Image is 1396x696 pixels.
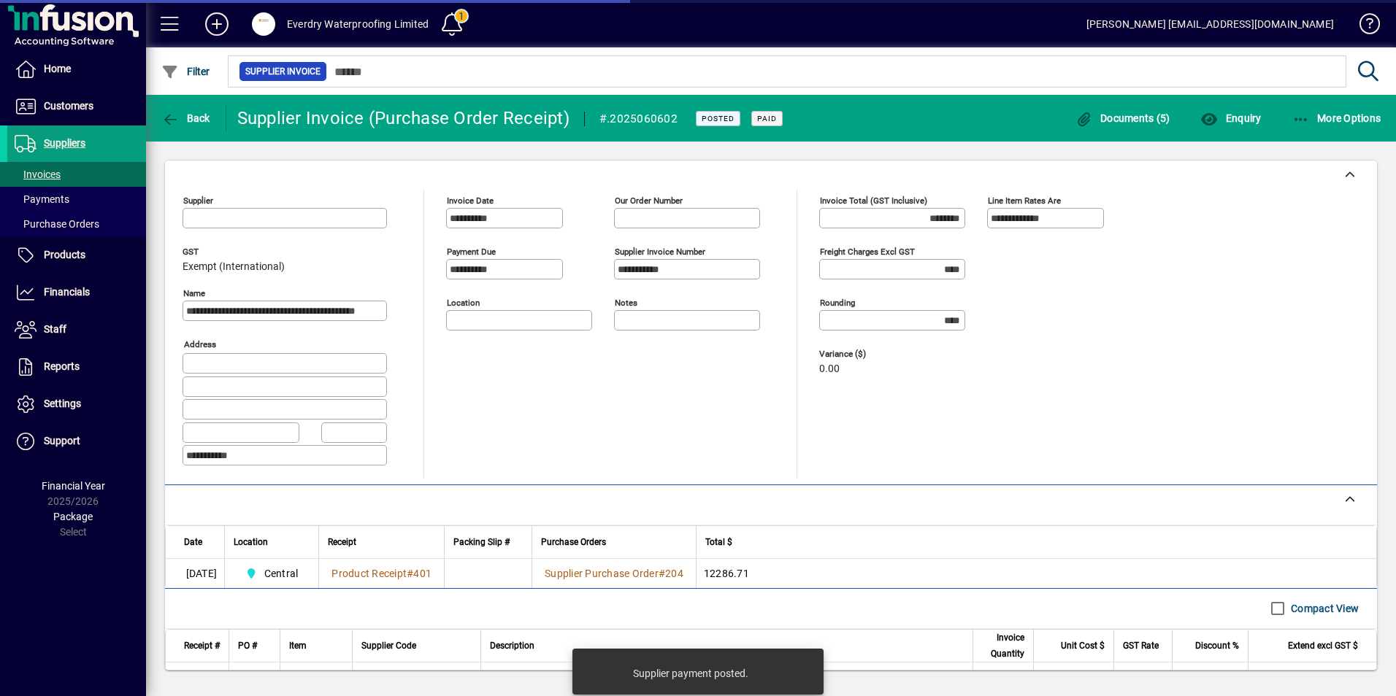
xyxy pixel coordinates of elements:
mat-label: Supplier [183,196,213,206]
td: L SHAPE ALUMINIUM SQUARE TRIM; [PERSON_NAME] 8 MM [480,662,973,692]
span: Back [161,112,210,124]
mat-label: Location [447,298,480,308]
app-page-header-button: Back [146,105,226,131]
span: Item [289,638,307,654]
a: Staff [7,312,146,348]
div: MLO15 [288,669,322,684]
mat-label: Payment due [447,247,496,257]
span: Payments [15,193,69,205]
a: Product Receipt#401 [326,565,437,581]
span: 204 [665,568,683,579]
mat-label: Our order number [615,196,683,206]
mat-label: Supplier invoice number [615,247,705,257]
span: GST [183,247,285,257]
div: [PERSON_NAME] [EMAIL_ADDRESS][DOMAIN_NAME] [1086,12,1334,36]
span: GST Rate [1123,638,1159,654]
span: Central [239,565,304,582]
button: Add [193,11,240,37]
span: Total $ [705,534,732,550]
a: Settings [7,386,146,422]
span: Supplier Code [361,638,416,654]
a: Financials [7,274,146,311]
mat-label: Notes [615,298,637,308]
span: Packing Slip # [453,534,510,550]
mat-label: Invoice date [447,196,494,206]
span: Settings [44,398,81,409]
td: 500.0000 [973,662,1033,692]
span: 401 [413,568,432,579]
mat-label: Invoice Total (GST inclusive) [820,196,927,206]
mat-label: Rounding [820,298,855,308]
span: Receipt # [184,638,220,654]
span: Posted [702,114,735,123]
button: Profile [240,11,287,37]
span: PO # [238,638,257,654]
a: Support [7,423,146,460]
a: Payments [7,187,146,212]
td: 0.000% [1113,662,1172,692]
span: Documents (5) [1075,112,1170,124]
span: Package [53,511,93,522]
span: 0.00 [819,363,840,375]
div: Total $ [705,534,1358,550]
mat-label: Freight charges excl GST [820,247,915,257]
td: 2.5766 [1033,662,1113,692]
div: Receipt [328,534,435,550]
div: Date [184,534,215,550]
span: Enquiry [1200,112,1261,124]
span: Financial Year [42,480,105,492]
span: Discount % [1195,638,1239,654]
span: Invoices [15,169,61,180]
a: Reports [7,349,146,385]
span: Exempt (International) [183,261,285,273]
span: Filter [161,66,210,77]
span: Purchase Orders [15,218,99,230]
button: Enquiry [1197,105,1265,131]
td: 1288.30 [1248,662,1376,692]
span: Customers [44,100,93,112]
span: Date [184,534,202,550]
a: Supplier Purchase Order#204 [540,565,689,581]
span: Receipt [328,534,356,550]
span: Central [264,566,299,581]
span: Suppliers [44,137,85,149]
span: Support [44,435,80,446]
span: Financials [44,286,90,298]
label: Compact View [1288,601,1359,616]
a: Knowledge Base [1349,3,1378,50]
td: 204 [229,662,280,692]
span: Purchase Orders [541,534,606,550]
span: Extend excl GST $ [1288,638,1358,654]
div: Supplier Invoice (Purchase Order Receipt) [237,107,569,130]
td: 12286.71 [696,559,1376,588]
span: Paid [757,114,777,123]
span: Products [44,249,85,260]
div: Packing Slip # [453,534,523,550]
a: Home [7,51,146,88]
button: Filter [158,58,214,85]
a: Products [7,237,146,274]
span: Description [490,638,534,654]
a: Invoices [7,162,146,187]
button: Back [158,105,214,131]
td: 401 [166,662,229,692]
span: Reports [44,360,80,372]
a: Purchase Orders [7,212,146,236]
span: # [659,568,665,579]
div: Everdry Waterproofing Limited [287,12,429,36]
button: Documents (5) [1072,105,1174,131]
span: Unit Cost $ [1061,638,1105,654]
span: More Options [1292,112,1381,124]
span: Variance ($) [819,349,907,359]
span: Product Receipt [331,568,407,579]
span: Supplier Invoice [245,64,321,79]
span: # [407,568,413,579]
span: Home [44,63,71,74]
span: Location [234,534,268,550]
span: Staff [44,323,66,335]
div: Supplier payment posted. [633,666,748,681]
span: Supplier Purchase Order [545,568,659,579]
div: #.2025060602 [599,107,678,131]
span: Invoice Quantity [982,630,1024,662]
button: More Options [1289,105,1385,131]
